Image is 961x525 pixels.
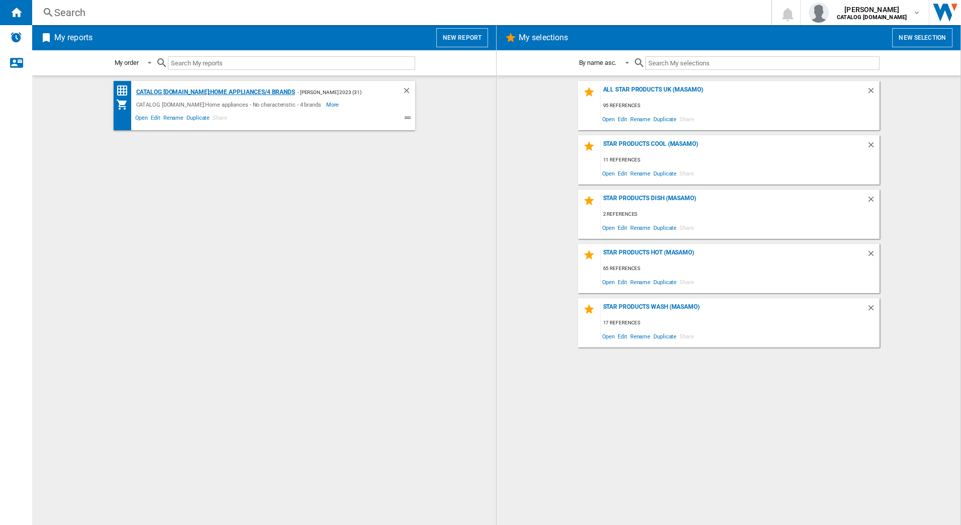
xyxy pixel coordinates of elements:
b: CATALOG [DOMAIN_NAME] [837,14,907,21]
div: Search [54,6,745,20]
button: New report [436,28,488,47]
span: Edit [616,166,629,180]
div: 11 references [601,154,880,166]
span: Duplicate [652,166,678,180]
span: Share [678,166,696,180]
span: Edit [616,329,629,343]
span: Duplicate [652,275,678,289]
span: Duplicate [652,329,678,343]
div: Delete [867,140,880,154]
span: Open [601,275,617,289]
div: My order [115,59,139,66]
span: Rename [629,112,652,126]
h2: My selections [517,28,570,47]
span: Open [601,329,617,343]
div: 95 references [601,100,880,112]
span: Edit [616,112,629,126]
span: Open [601,166,617,180]
button: New selection [892,28,952,47]
span: Share [678,329,696,343]
div: Delete [867,303,880,317]
span: Rename [629,329,652,343]
span: Duplicate [652,221,678,234]
div: Star Products Wash (masamo) [601,303,867,317]
span: More [326,99,341,111]
span: Share [211,113,229,125]
span: Rename [162,113,185,125]
img: profile.jpg [809,3,829,23]
div: - [PERSON_NAME] 2023 (31) [295,86,382,99]
div: Delete [867,249,880,262]
div: CATALOG [DOMAIN_NAME]:Home appliances - No characteristic - 4 brands [134,99,326,111]
span: Share [678,112,696,126]
span: Edit [616,275,629,289]
span: Edit [149,113,162,125]
div: All star products UK (masamo) [601,86,867,100]
span: Duplicate [185,113,211,125]
div: CATALOG [DOMAIN_NAME]:Home appliances/4 brands [134,86,295,99]
span: Share [678,275,696,289]
span: Open [601,112,617,126]
div: Delete [867,195,880,208]
div: By name asc. [579,59,617,66]
input: Search My selections [645,56,879,70]
div: Price Matrix [116,84,134,97]
div: 17 references [601,317,880,329]
span: Duplicate [652,112,678,126]
div: 65 references [601,262,880,275]
div: My Assortment [116,99,134,111]
span: Share [678,221,696,234]
div: Star Products Cool (masamo) [601,140,867,154]
div: Star Products Dish (masamo) [601,195,867,208]
div: Delete [867,86,880,100]
div: Delete [402,86,415,99]
h2: My reports [52,28,94,47]
span: Edit [616,221,629,234]
input: Search My reports [168,56,415,70]
span: Rename [629,221,652,234]
span: Rename [629,166,652,180]
span: Rename [629,275,652,289]
span: Open [601,221,617,234]
span: [PERSON_NAME] [837,5,907,15]
div: Star Products Hot (masamo) [601,249,867,262]
img: alerts-logo.svg [10,31,22,43]
span: Open [134,113,150,125]
div: 2 references [601,208,880,221]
